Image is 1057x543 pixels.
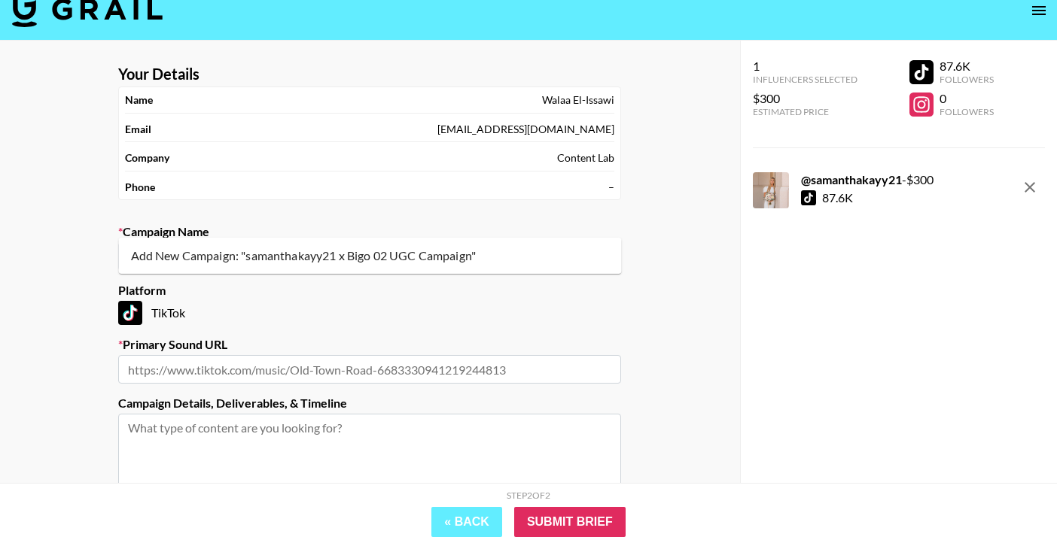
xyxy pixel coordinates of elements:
[118,224,621,239] label: Campaign Name
[608,180,614,194] div: –
[437,123,614,136] div: [EMAIL_ADDRESS][DOMAIN_NAME]
[119,244,622,268] li: Add New Campaign: "samanthakayy21 x Bigo 02 UGC Campaign"
[118,283,621,298] label: Platform
[753,74,857,85] div: Influencers Selected
[125,123,151,136] strong: Email
[753,59,857,74] div: 1
[125,93,153,107] strong: Name
[557,151,614,165] div: Content Lab
[118,301,621,325] div: TikTok
[118,301,142,325] img: TikTok
[125,180,155,194] strong: Phone
[118,65,200,83] strong: Your Details
[940,106,994,117] div: Followers
[801,172,934,187] div: - $ 300
[822,190,853,205] div: 87.6K
[118,337,621,352] label: Primary Sound URL
[801,172,902,187] strong: @ samanthakayy21
[125,151,169,165] strong: Company
[753,106,857,117] div: Estimated Price
[507,490,550,501] div: Step 2 of 2
[118,396,621,411] label: Campaign Details, Deliverables, & Timeline
[118,355,621,384] input: https://www.tiktok.com/music/Old-Town-Road-6683330941219244813
[431,507,502,537] button: « Back
[542,93,614,107] div: Walaa El-Issawi
[940,91,994,106] div: 0
[514,507,626,537] input: Submit Brief
[1015,172,1045,202] button: remove
[940,59,994,74] div: 87.6K
[940,74,994,85] div: Followers
[753,91,857,106] div: $300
